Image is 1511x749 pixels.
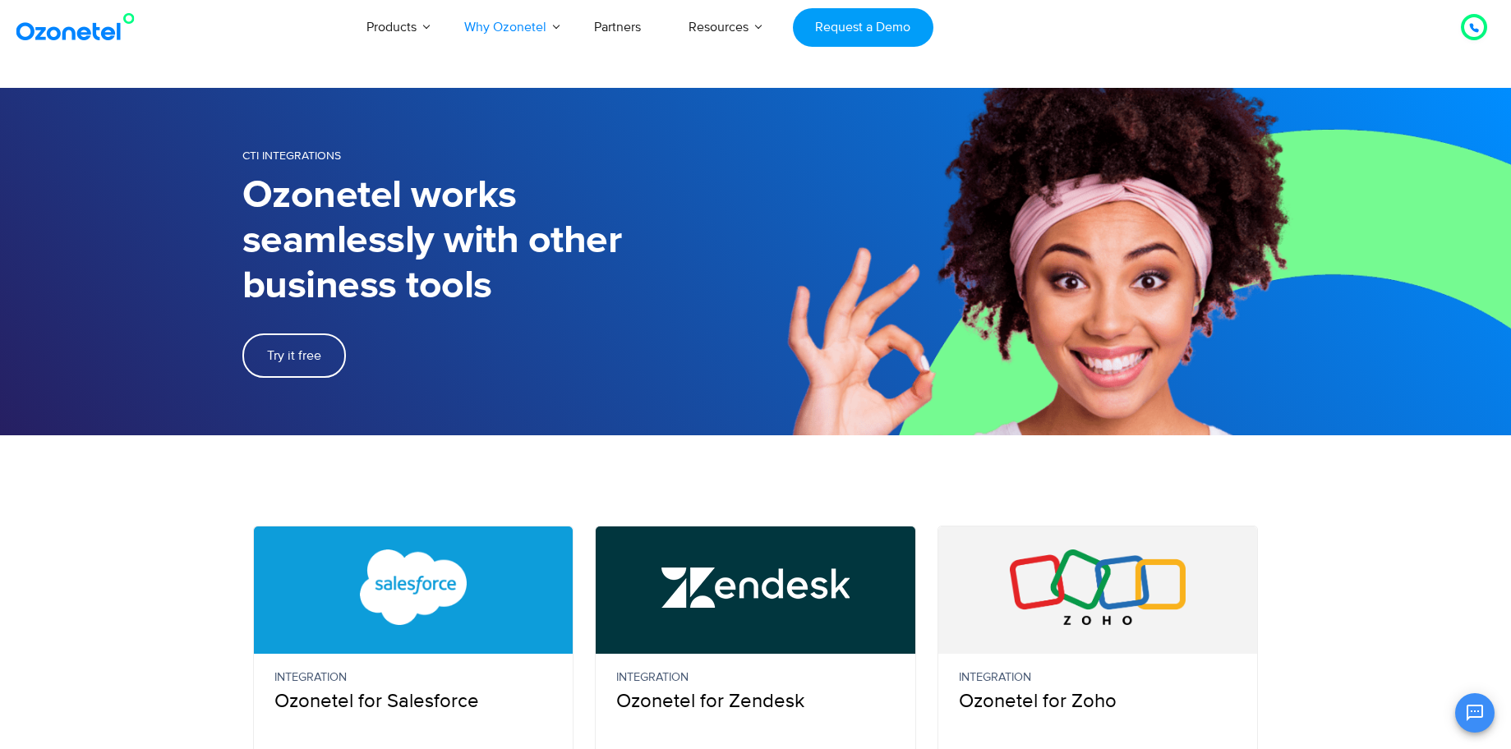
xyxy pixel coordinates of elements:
[274,669,553,687] small: Integration
[616,669,895,687] small: Integration
[661,549,850,625] img: Zendesk Call Center Integration
[959,669,1237,716] p: Ozonetel for Zoho
[242,333,346,378] a: Try it free
[793,8,933,47] a: Request a Demo
[242,173,756,309] h1: Ozonetel works seamlessly with other business tools
[320,549,508,625] img: Salesforce CTI Integration with Call Center Software
[242,149,341,163] span: CTI Integrations
[1455,693,1495,733] button: Open chat
[959,669,1237,687] small: Integration
[267,349,321,362] span: Try it free
[616,669,895,716] p: Ozonetel for Zendesk
[274,669,553,716] p: Ozonetel for Salesforce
